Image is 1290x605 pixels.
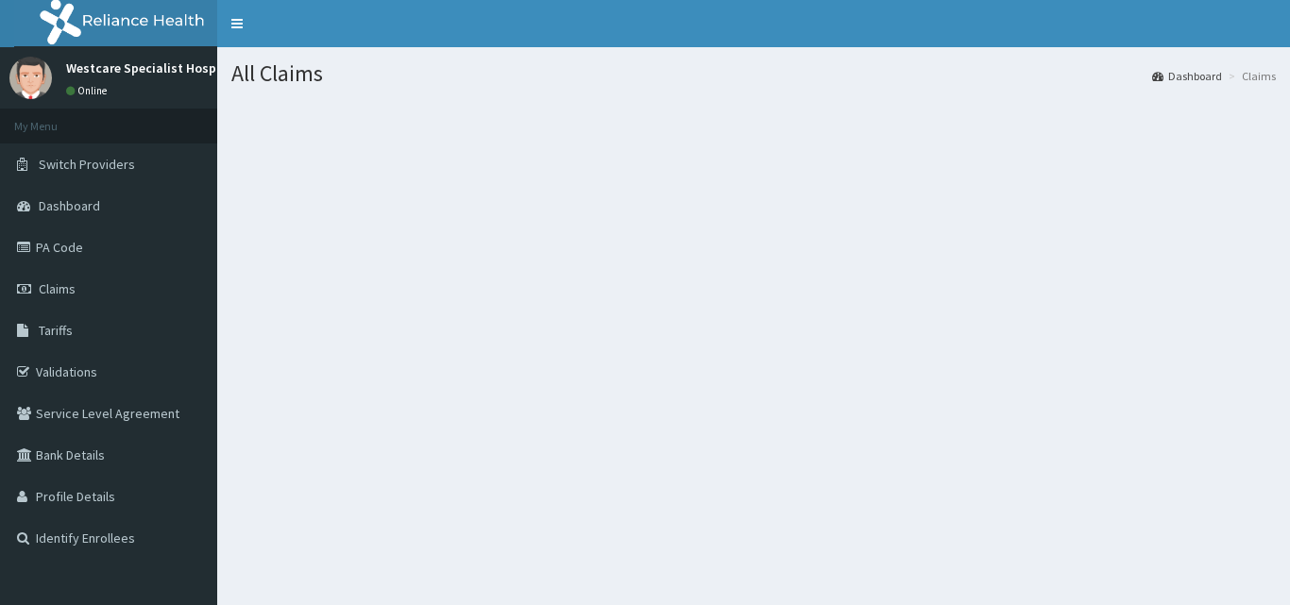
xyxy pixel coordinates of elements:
[66,84,111,97] a: Online
[39,156,135,173] span: Switch Providers
[9,57,52,99] img: User Image
[66,61,237,75] p: Westcare Specialist Hospital
[39,322,73,339] span: Tariffs
[1224,68,1276,84] li: Claims
[1152,68,1222,84] a: Dashboard
[231,61,1276,86] h1: All Claims
[39,197,100,214] span: Dashboard
[39,280,76,297] span: Claims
